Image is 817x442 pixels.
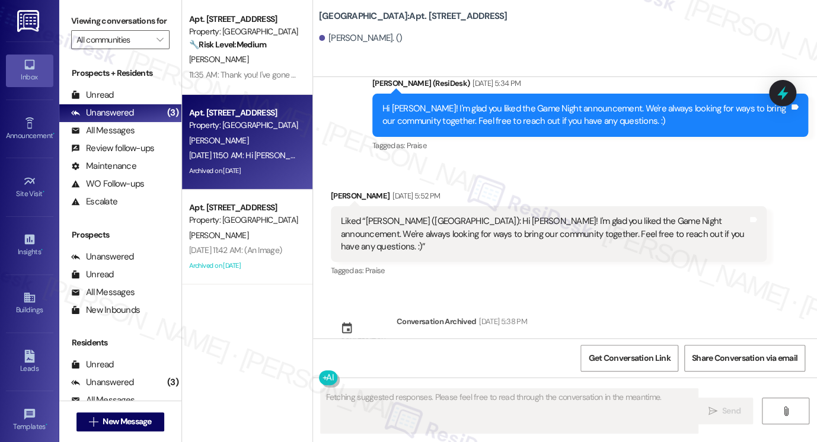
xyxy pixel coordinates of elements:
a: Inbox [6,55,53,87]
div: [PERSON_NAME] (ResiDesk) [372,77,808,94]
span: Share Conversation via email [692,352,797,364]
a: Templates • [6,404,53,436]
span: [PERSON_NAME] [189,230,248,241]
div: Residents [59,337,181,349]
div: [PERSON_NAME]. () [319,32,403,44]
div: Prospects + Residents [59,67,181,79]
div: All Messages [71,124,135,137]
b: [GEOGRAPHIC_DATA]: Apt. [STREET_ADDRESS] [319,10,508,23]
i:  [708,406,717,416]
div: [DATE] 11:50 AM: Hi [PERSON_NAME], Just a reminder - Game Night is happening tonight! Check out t... [189,150,747,161]
div: Conversation Archived [397,315,476,328]
div: [DATE] 5:52 PM [390,190,440,202]
div: Hi [PERSON_NAME]! I'm glad you liked the Game Night announcement. We're always looking for ways t... [382,103,789,128]
div: Unread [71,89,114,101]
span: New Message [103,415,151,428]
img: ResiDesk Logo [17,10,42,32]
button: New Message [76,412,164,431]
button: Share Conversation via email [684,345,805,371]
button: Send [695,398,753,424]
i:  [781,406,790,416]
div: Archived on [DATE] [188,164,300,178]
div: Archived on [DATE] [188,258,300,273]
div: Apt. [STREET_ADDRESS] [189,201,299,214]
div: All Messages [71,394,135,406]
div: WO Follow-ups [71,178,144,190]
div: Tagged as: [372,137,808,154]
div: (3) [164,104,181,122]
span: [PERSON_NAME] [189,135,248,146]
div: [PERSON_NAME] [331,190,767,206]
span: Praise [365,265,385,276]
span: • [41,246,43,254]
a: Leads [6,346,53,378]
textarea: Fetching suggested responses. Please feel free to read through the conversation in the meantime. [321,389,698,433]
input: All communities [76,30,151,49]
div: Unanswered [71,107,134,119]
div: [DATE] 5:34 PM [470,77,521,89]
div: Tagged as: [331,262,767,279]
div: [DATE] 11:42 AM: (An Image) [189,245,282,255]
a: Insights • [6,229,53,261]
div: Property: [GEOGRAPHIC_DATA] [189,214,299,226]
div: Unread [71,358,114,371]
div: [DATE] 5:38 PM [476,315,527,328]
span: Praise [407,140,426,150]
i:  [157,35,163,44]
span: Get Conversation Link [588,352,670,364]
span: • [53,130,55,138]
div: Liked “[PERSON_NAME] ([GEOGRAPHIC_DATA]): Hi [PERSON_NAME]! I'm glad you liked the Game Night ann... [341,215,748,253]
div: Apt. [STREET_ADDRESS] [189,107,299,119]
span: [PERSON_NAME] [189,54,248,65]
div: Apt. [STREET_ADDRESS] [189,13,299,25]
span: • [46,421,47,429]
button: Get Conversation Link [580,345,678,371]
i:  [89,417,98,427]
div: Conversation archived [340,335,387,360]
div: Review follow-ups [71,142,154,155]
span: Send [722,405,741,417]
div: 11:35 AM: Thank you! I've gone ahead and notified the team about your pending work order for the ... [189,69,794,80]
div: Property: [GEOGRAPHIC_DATA] [189,119,299,132]
div: Property: [GEOGRAPHIC_DATA] [189,25,299,38]
div: Prospects [59,229,181,241]
div: New Inbounds [71,304,140,316]
div: Maintenance [71,160,136,172]
span: • [43,188,44,196]
label: Viewing conversations for [71,12,170,30]
div: All Messages [71,286,135,299]
div: Unanswered [71,376,134,389]
a: Site Visit • [6,171,53,203]
div: Unanswered [71,251,134,263]
div: (3) [164,373,181,392]
div: Escalate [71,196,117,208]
strong: 🔧 Risk Level: Medium [189,39,266,50]
div: Unread [71,268,114,281]
a: Buildings [6,287,53,319]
